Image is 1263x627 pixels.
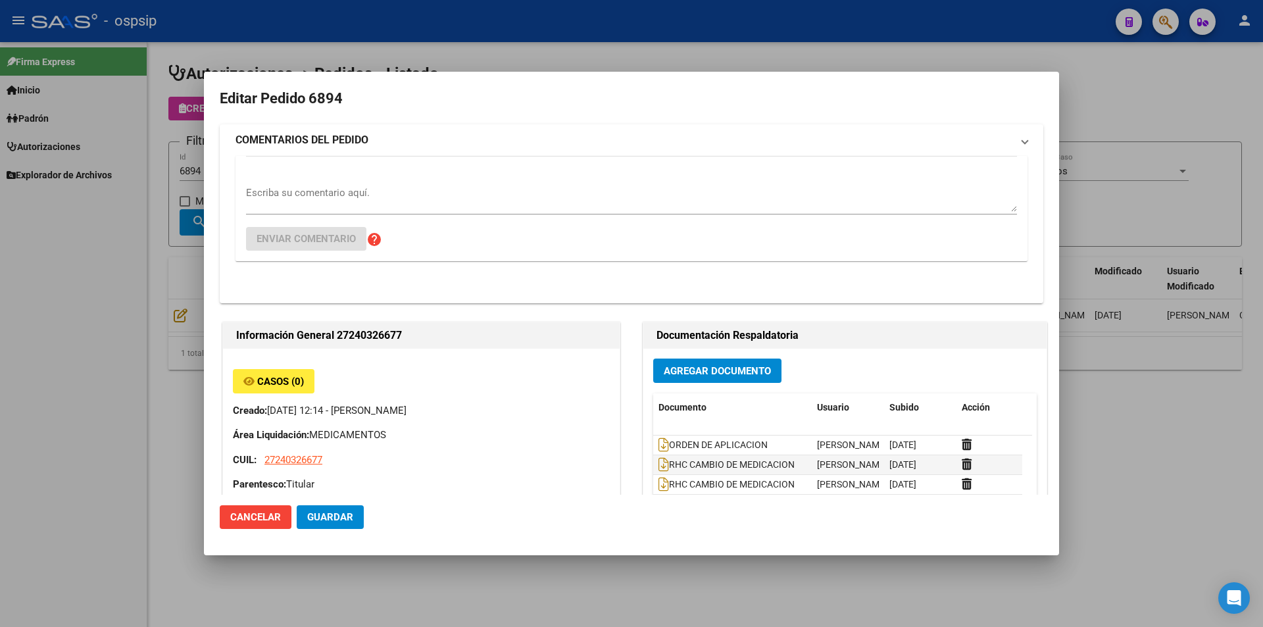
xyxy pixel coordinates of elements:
span: Guardar [307,511,353,523]
strong: Parentesco: [233,478,286,490]
strong: Área Liquidación: [233,429,309,441]
span: Subido [889,402,919,413]
datatable-header-cell: Usuario [812,393,884,422]
span: Acción [962,402,990,413]
span: 27240326677 [264,454,322,466]
div: COMENTARIOS DEL PEDIDO [220,156,1043,303]
span: Casos (0) [257,376,304,388]
p: Titular [233,477,610,492]
button: Cancelar [220,505,291,529]
span: [DATE] [889,479,916,489]
button: Enviar comentario [246,227,366,251]
h2: Editar Pedido 6894 [220,86,1043,111]
span: [DATE] [889,439,916,450]
span: Enviar comentario [257,233,356,245]
span: Cancelar [230,511,281,523]
mat-icon: help [366,232,382,247]
strong: COMENTARIOS DEL PEDIDO [235,132,368,148]
span: [PERSON_NAME] [817,479,887,489]
datatable-header-cell: Acción [956,393,1022,422]
strong: CUIL: [233,454,257,466]
button: Guardar [297,505,364,529]
button: Casos (0) [233,369,314,393]
strong: Creado: [233,405,267,416]
span: RHC CAMBIO DE MEDICACION [658,479,795,489]
span: [DATE] [889,459,916,470]
span: [PERSON_NAME] [817,459,887,470]
datatable-header-cell: Documento [653,393,812,422]
h2: Documentación Respaldatoria [656,328,1033,343]
div: Open Intercom Messenger [1218,582,1250,614]
h2: Información General 27240326677 [236,328,607,343]
span: Usuario [817,402,849,413]
p: [DATE] 12:14 - [PERSON_NAME] [233,403,610,418]
span: [PERSON_NAME] [817,439,887,450]
span: Documento [658,402,706,413]
mat-expansion-panel-header: COMENTARIOS DEL PEDIDO [220,124,1043,156]
span: ORDEN DE APLICACION [658,439,768,450]
p: MEDICAMENTOS [233,428,610,443]
span: Agregar Documento [664,365,771,377]
datatable-header-cell: Subido [884,393,956,422]
button: Agregar Documento [653,359,781,383]
span: RHC CAMBIO DE MEDICACION [658,459,795,470]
